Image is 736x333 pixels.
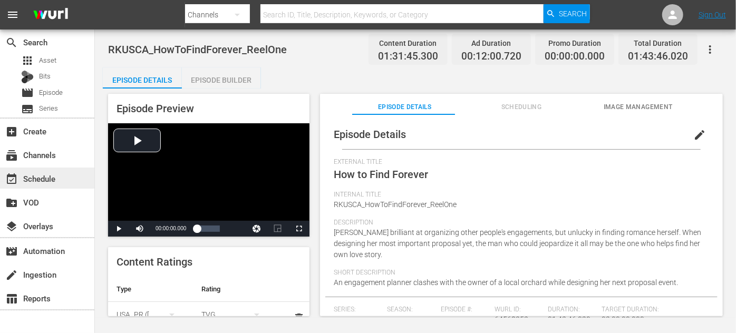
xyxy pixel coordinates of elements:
[334,168,428,181] span: How to Find Forever
[288,221,309,237] button: Fullscreen
[602,306,703,314] span: Target Duration:
[6,8,19,21] span: menu
[5,197,18,209] span: VOD
[545,51,605,63] span: 00:00:00.000
[693,129,706,141] span: edit
[628,36,688,51] div: Total Duration
[378,51,438,63] span: 01:31:45.300
[103,67,182,93] div: Episode Details
[334,315,340,324] span: ---
[39,103,58,114] span: Series
[559,4,587,23] span: Search
[182,67,261,93] div: Episode Builder
[129,221,150,237] button: Mute
[461,51,521,63] span: 00:12:00.720
[469,102,574,113] span: Scheduling
[5,269,18,281] span: Ingestion
[246,221,267,237] button: Jump To Time
[334,228,701,259] span: [PERSON_NAME] brilliant at organizing other people's engagements, but unlucky in finding romance ...
[117,256,192,268] span: Content Ratings
[117,300,185,329] div: USA_PR ([GEOGRAPHIC_DATA])
[548,315,591,324] span: 01:43:46.020
[156,226,186,231] span: 00:00:00.000
[197,226,220,232] div: Progress Bar
[21,54,34,67] span: Asset
[334,306,382,314] span: Series:
[334,191,704,199] span: Internal Title
[108,43,287,56] span: RKUSCA_HowToFindForever_ReelOne
[108,123,309,237] div: Video Player
[21,86,34,99] span: Episode
[441,315,447,324] span: ---
[5,220,18,233] span: Overlays
[388,306,436,314] span: Season:
[108,221,129,237] button: Play
[108,277,193,302] th: Type
[267,221,288,237] button: Picture-in-Picture
[441,306,489,314] span: Episode #:
[602,315,644,324] span: 02:00:00.000
[388,315,394,324] span: ---
[352,102,457,113] span: Episode Details
[201,300,269,329] div: TVG
[117,102,194,115] span: Episode Preview
[39,71,51,82] span: Bits
[5,245,18,258] span: Automation
[699,11,726,19] a: Sign Out
[21,103,34,115] span: Series
[39,87,63,98] span: Episode
[5,292,18,305] span: Reports
[586,102,691,113] span: Image Management
[5,173,18,185] span: Schedule
[378,36,438,51] div: Content Duration
[544,4,590,23] button: Search
[495,306,543,314] span: Wurl ID:
[628,51,688,63] span: 01:43:46.020
[286,306,312,331] button: delete
[39,55,56,66] span: Asset
[495,315,528,324] span: 64568253
[182,67,261,89] button: Episode Builder
[293,312,305,325] span: delete
[334,158,704,166] span: External Title
[103,67,182,89] button: Episode Details
[5,36,18,49] span: Search
[548,306,597,314] span: Duration:
[21,71,34,83] div: Bits
[334,219,704,227] span: Description
[334,200,457,209] span: RKUSCA_HowToFindForever_ReelOne
[5,149,18,162] span: Channels
[193,277,278,302] th: Rating
[687,122,712,148] button: edit
[25,3,76,27] img: ans4CAIJ8jUAAAAAAAAAAAAAAAAAAAAAAAAgQb4GAAAAAAAAAAAAAAAAAAAAAAAAJMjXAAAAAAAAAAAAAAAAAAAAAAAAgAT5G...
[461,36,521,51] div: Ad Duration
[334,128,406,141] span: Episode Details
[545,36,605,51] div: Promo Duration
[334,278,678,287] span: An engagement planner clashes with the owner of a local orchard while designing her next proposal...
[334,269,704,277] span: Short Description
[5,125,18,138] span: Create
